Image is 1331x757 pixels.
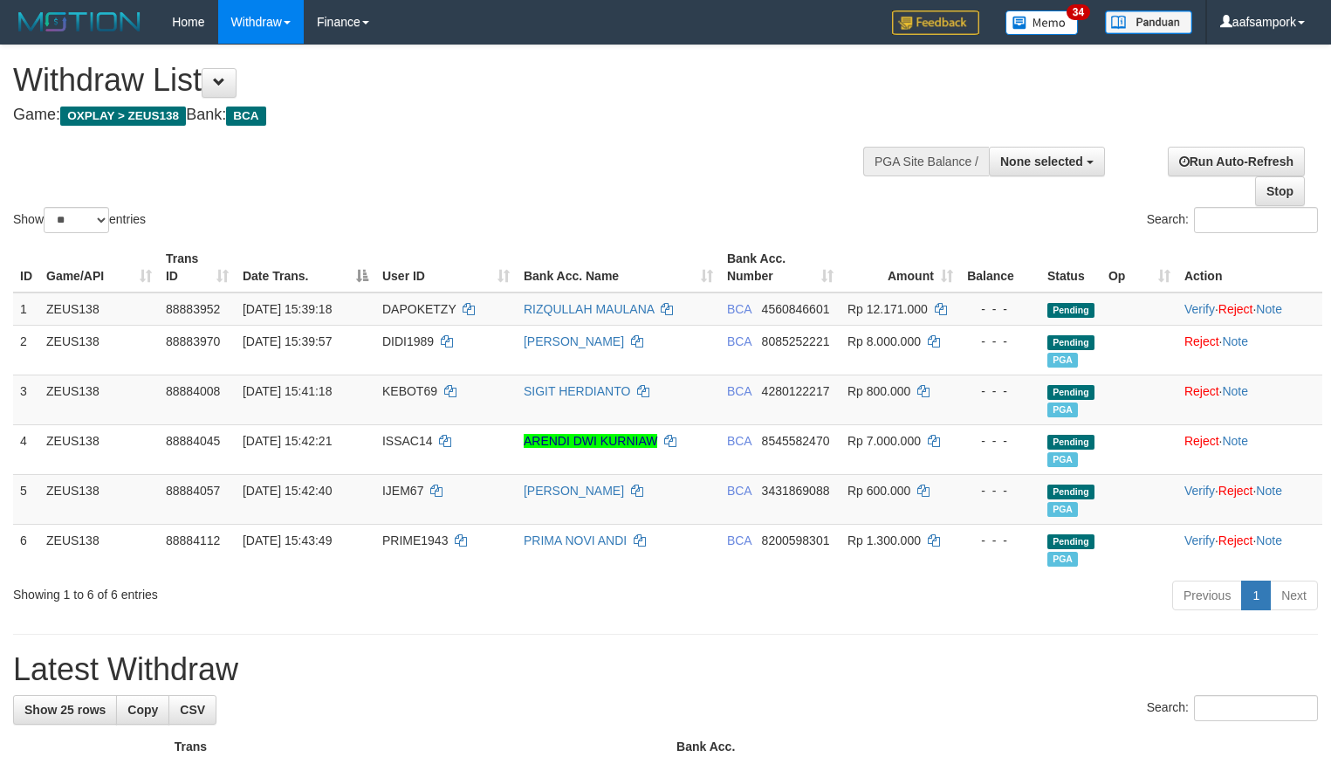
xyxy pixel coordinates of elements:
[762,484,830,498] span: Copy 3431869088 to clipboard
[243,302,332,316] span: [DATE] 15:39:18
[892,10,979,35] img: Feedback.jpg
[166,334,220,348] span: 88883970
[180,703,205,717] span: CSV
[13,107,870,124] h4: Game: Bank:
[967,300,1033,318] div: - - -
[13,579,541,603] div: Showing 1 to 6 of 6 entries
[13,375,39,424] td: 3
[382,533,448,547] span: PRIME1943
[524,434,657,448] a: ARENDI DWI KURNIAW
[967,333,1033,350] div: - - -
[243,484,332,498] span: [DATE] 15:42:40
[1218,533,1253,547] a: Reject
[1184,384,1219,398] a: Reject
[863,147,989,176] div: PGA Site Balance /
[1047,552,1078,567] span: Marked by aafpengsreynich
[166,533,220,547] span: 88884112
[967,532,1033,549] div: - - -
[1218,484,1253,498] a: Reject
[1256,533,1282,547] a: Note
[1047,385,1094,400] span: Pending
[847,334,921,348] span: Rp 8.000.000
[847,484,910,498] span: Rp 600.000
[39,243,159,292] th: Game/API: activate to sort column ascending
[1067,4,1090,20] span: 34
[517,243,720,292] th: Bank Acc. Name: activate to sort column ascending
[39,424,159,474] td: ZEUS138
[1047,452,1078,467] span: Marked by aafpengsreynich
[166,484,220,498] span: 88884057
[13,652,1318,687] h1: Latest Withdraw
[243,384,332,398] span: [DATE] 15:41:18
[13,424,39,474] td: 4
[382,334,434,348] span: DIDI1989
[727,533,751,547] span: BCA
[727,484,751,498] span: BCA
[39,325,159,375] td: ZEUS138
[847,302,928,316] span: Rp 12.171.000
[1222,434,1248,448] a: Note
[382,484,423,498] span: IJEM67
[116,695,169,725] a: Copy
[166,434,220,448] span: 88884045
[1218,302,1253,316] a: Reject
[1177,292,1322,326] td: · ·
[1222,384,1248,398] a: Note
[1177,474,1322,524] td: · ·
[1005,10,1079,35] img: Button%20Memo.svg
[967,482,1033,499] div: - - -
[13,325,39,375] td: 2
[727,434,751,448] span: BCA
[967,382,1033,400] div: - - -
[762,334,830,348] span: Copy 8085252221 to clipboard
[1047,403,1078,417] span: Marked by aafpengsreynich
[60,107,186,126] span: OXPLAY > ZEUS138
[13,9,146,35] img: MOTION_logo.png
[847,533,921,547] span: Rp 1.300.000
[44,207,109,233] select: Showentries
[1177,325,1322,375] td: ·
[847,434,921,448] span: Rp 7.000.000
[1194,695,1318,721] input: Search:
[166,302,220,316] span: 88883952
[1047,353,1078,368] span: Marked by aafpengsreynich
[1047,485,1094,499] span: Pending
[236,243,375,292] th: Date Trans.: activate to sort column descending
[13,207,146,233] label: Show entries
[762,302,830,316] span: Copy 4560846601 to clipboard
[1047,335,1094,350] span: Pending
[1184,434,1219,448] a: Reject
[1184,334,1219,348] a: Reject
[720,243,840,292] th: Bank Acc. Number: activate to sort column ascending
[13,292,39,326] td: 1
[1047,534,1094,549] span: Pending
[727,302,751,316] span: BCA
[39,524,159,574] td: ZEUS138
[1256,484,1282,498] a: Note
[13,524,39,574] td: 6
[1222,334,1248,348] a: Note
[1101,243,1177,292] th: Op: activate to sort column ascending
[1194,207,1318,233] input: Search:
[762,434,830,448] span: Copy 8545582470 to clipboard
[382,434,433,448] span: ISSAC14
[168,695,216,725] a: CSV
[762,384,830,398] span: Copy 4280122217 to clipboard
[847,384,910,398] span: Rp 800.000
[13,63,870,98] h1: Withdraw List
[243,533,332,547] span: [DATE] 15:43:49
[727,384,751,398] span: BCA
[1256,302,1282,316] a: Note
[1255,176,1305,206] a: Stop
[13,474,39,524] td: 5
[524,533,627,547] a: PRIMA NOVI ANDI
[1047,435,1094,450] span: Pending
[375,243,517,292] th: User ID: activate to sort column ascending
[727,334,751,348] span: BCA
[382,384,437,398] span: KEBOT69
[1184,533,1215,547] a: Verify
[989,147,1105,176] button: None selected
[524,484,624,498] a: [PERSON_NAME]
[524,302,654,316] a: RIZQULLAH MAULANA
[39,375,159,424] td: ZEUS138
